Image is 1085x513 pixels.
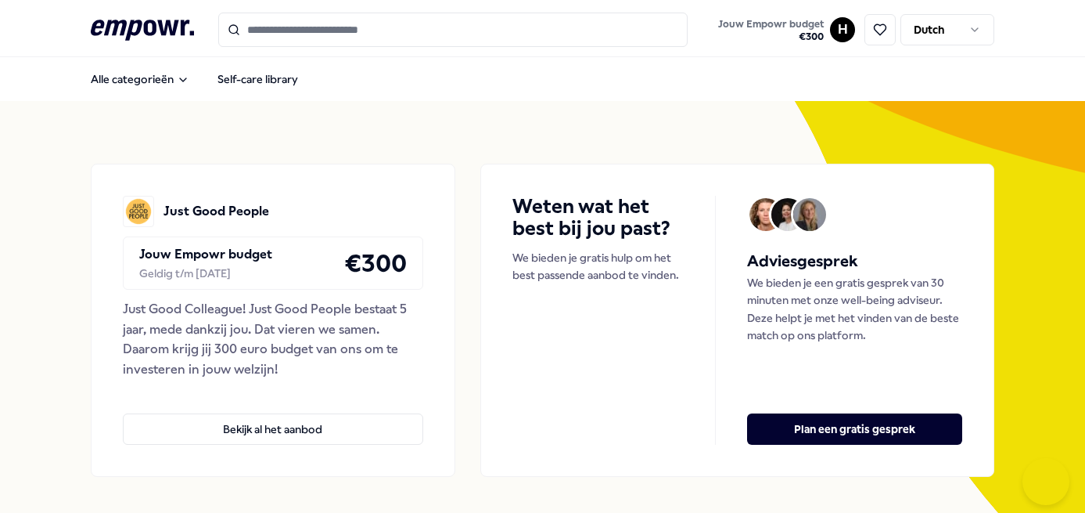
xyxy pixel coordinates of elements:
img: Just Good People [123,196,154,227]
button: H [830,17,855,42]
button: Alle categorieën [78,63,202,95]
h4: € 300 [344,244,407,283]
p: Jouw Empowr budget [139,244,272,265]
h5: Adviesgesprek [747,249,962,274]
img: Avatar [771,198,804,231]
a: Self-care library [205,63,311,95]
img: Avatar [749,198,782,231]
span: € 300 [718,31,824,43]
button: Plan een gratis gesprek [747,414,962,445]
a: Jouw Empowr budget€300 [712,13,830,46]
div: Geldig t/m [DATE] [139,265,272,282]
div: Just Good Colleague! Just Good People bestaat 5 jaar, mede dankzij jou. Dat vieren we samen. Daar... [123,299,423,379]
span: Jouw Empowr budget [718,18,824,31]
button: Bekijk al het aanbod [123,414,423,445]
img: Avatar [793,198,826,231]
button: Jouw Empowr budget€300 [715,15,827,46]
p: Just Good People [163,201,269,222]
nav: Main [78,63,311,95]
h4: Weten wat het best bij jou past? [512,196,684,240]
p: We bieden je een gratis gesprek van 30 minuten met onze well-being adviseur. Deze helpt je met he... [747,274,962,345]
input: Search for products, categories or subcategories [218,13,688,47]
iframe: Help Scout Beacon - Open [1022,458,1069,505]
a: Bekijk al het aanbod [123,388,423,445]
p: We bieden je gratis hulp om het best passende aanbod te vinden. [512,249,684,284]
